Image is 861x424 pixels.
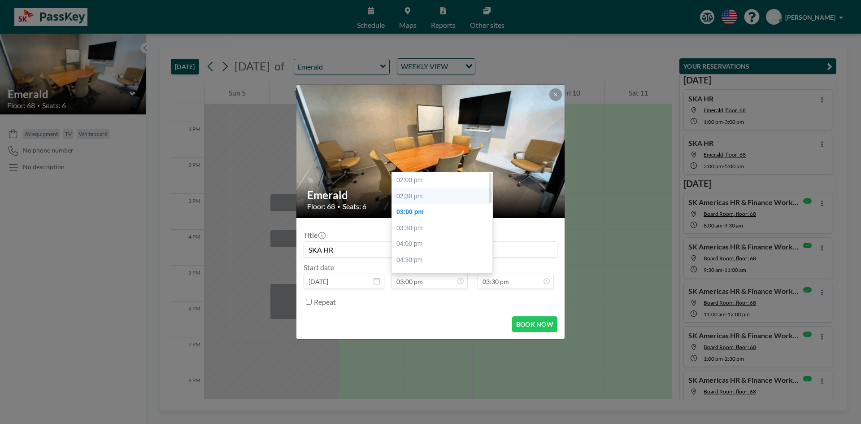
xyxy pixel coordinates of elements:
[304,263,334,272] label: Start date
[314,297,336,306] label: Repeat
[296,77,565,226] img: 537.gif
[392,172,497,188] div: 02:00 pm
[392,252,497,268] div: 04:30 pm
[337,203,340,210] span: •
[392,236,497,252] div: 04:00 pm
[392,268,497,284] div: 05:00 pm
[512,316,557,332] button: BOOK NOW
[307,202,335,211] span: Floor: 68
[471,266,474,286] span: -
[392,204,497,220] div: 03:00 pm
[392,220,497,236] div: 03:30 pm
[304,231,325,240] label: Title
[392,188,497,205] div: 02:30 pm
[307,188,555,202] h2: Emerald
[304,242,557,257] input: Nakia's reservation
[343,202,366,211] span: Seats: 6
